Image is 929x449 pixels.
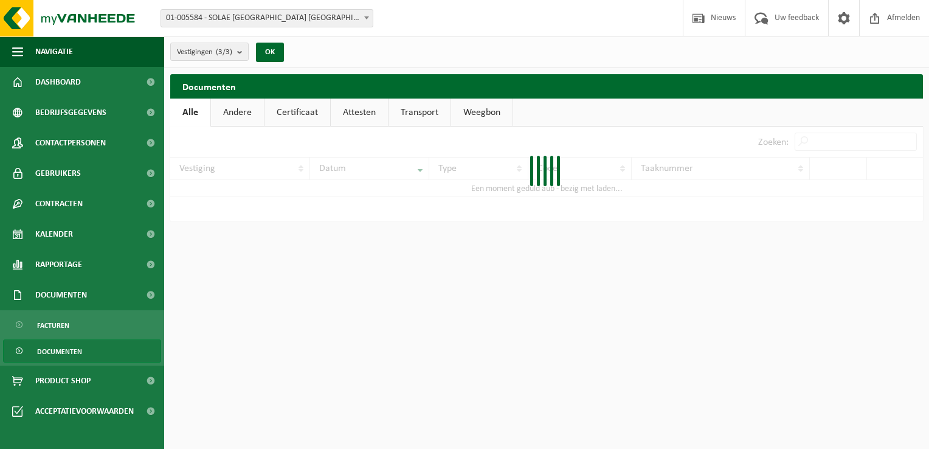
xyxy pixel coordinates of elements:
[35,366,91,396] span: Product Shop
[264,99,330,127] a: Certificaat
[161,9,373,27] span: 01-005584 - SOLAE BELGIUM NV - IEPER
[35,396,134,426] span: Acceptatievoorwaarden
[3,313,161,336] a: Facturen
[451,99,513,127] a: Weegbon
[170,74,923,98] h2: Documenten
[177,43,232,61] span: Vestigingen
[35,97,106,128] span: Bedrijfsgegevens
[35,128,106,158] span: Contactpersonen
[37,314,69,337] span: Facturen
[216,48,232,56] count: (3/3)
[211,99,264,127] a: Andere
[35,67,81,97] span: Dashboard
[170,99,210,127] a: Alle
[35,249,82,280] span: Rapportage
[35,189,83,219] span: Contracten
[170,43,249,61] button: Vestigingen(3/3)
[3,339,161,363] a: Documenten
[35,280,87,310] span: Documenten
[331,99,388,127] a: Attesten
[35,219,73,249] span: Kalender
[161,10,373,27] span: 01-005584 - SOLAE BELGIUM NV - IEPER
[256,43,284,62] button: OK
[35,158,81,189] span: Gebruikers
[389,99,451,127] a: Transport
[35,37,73,67] span: Navigatie
[37,340,82,363] span: Documenten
